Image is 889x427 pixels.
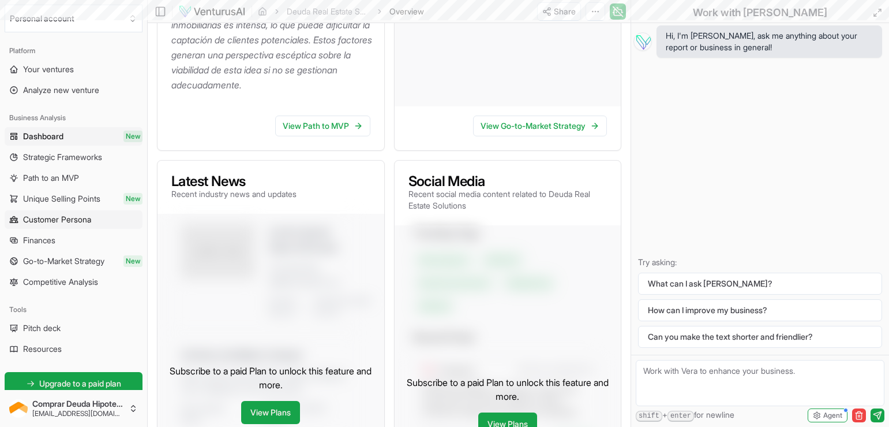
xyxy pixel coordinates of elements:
[23,151,102,163] span: Strategic Frameworks
[39,378,121,389] span: Upgrade to a paid plan
[404,376,612,403] p: Subscribe to a paid Plan to unlock this feature and more.
[638,257,882,268] p: Try asking:
[638,299,882,321] button: How can I improve my business?
[9,399,28,418] img: ACg8ocIesNjzy-ewbrPX6PFihlxZw2OzhMnTamKeXmSAR4nnGAH_xNM=s96-c
[5,210,142,229] a: Customer Persona
[5,109,142,127] div: Business Analysis
[5,60,142,79] a: Your ventures
[408,174,607,188] h3: Social Media
[23,235,55,246] span: Finances
[5,319,142,337] a: Pitch deck
[171,174,297,188] h3: Latest News
[636,411,662,422] kbd: shift
[5,340,142,358] a: Resources
[23,64,74,75] span: Your ventures
[5,300,142,319] div: Tools
[123,193,142,205] span: New
[32,399,124,409] span: Comprar Deuda Hipotecaria
[23,322,61,334] span: Pitch deck
[275,116,370,136] a: View Path to MVP
[633,32,652,51] img: Vera
[23,84,99,96] span: Analyze new venture
[5,190,142,208] a: Unique Selling PointsNew
[5,273,142,291] a: Competitive Analysis
[638,273,882,295] button: What can I ask [PERSON_NAME]?
[5,148,142,166] a: Strategic Frameworks
[823,411,842,420] span: Agent
[5,127,142,146] a: DashboardNew
[5,42,142,60] div: Platform
[123,131,142,142] span: New
[5,372,142,395] a: Upgrade to a paid plan
[473,116,607,136] a: View Go-to-Market Strategy
[241,401,300,424] a: View Plans
[5,81,142,99] a: Analyze new venture
[32,409,124,418] span: [EMAIL_ADDRESS][DOMAIN_NAME]
[23,172,79,184] span: Path to an MVP
[23,193,100,205] span: Unique Selling Points
[171,188,297,200] p: Recent industry news and updates
[167,364,375,392] p: Subscribe to a paid Plan to unlock this feature and more.
[23,255,104,267] span: Go-to-Market Strategy
[23,214,91,225] span: Customer Persona
[5,169,142,187] a: Path to an MVP
[23,343,62,355] span: Resources
[667,411,694,422] kbd: enter
[123,255,142,267] span: New
[638,326,882,348] button: Can you make the text shorter and friendlier?
[5,252,142,270] a: Go-to-Market StrategyNew
[23,276,98,288] span: Competitive Analysis
[808,409,847,422] button: Agent
[5,231,142,250] a: Finances
[23,131,63,142] span: Dashboard
[5,395,142,422] button: Comprar Deuda Hipotecaria[EMAIL_ADDRESS][DOMAIN_NAME]
[408,188,607,211] p: Recent social media content related to Deuda Real Estate Solutions
[636,409,734,422] span: + for newline
[666,30,873,53] span: Hi, I'm [PERSON_NAME], ask me anything about your report or business in general!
